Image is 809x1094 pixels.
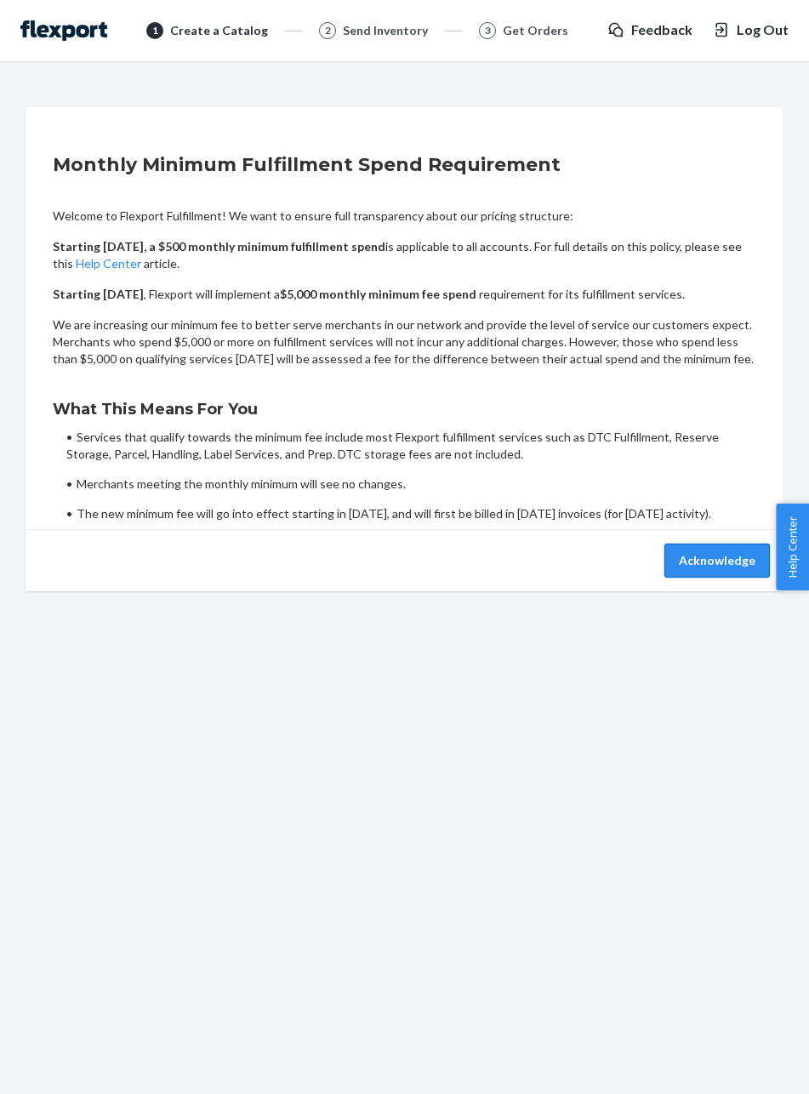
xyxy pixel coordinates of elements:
a: Feedback [607,20,692,40]
p: Welcome to Flexport Fulfillment! We want to ensure full transparency about our pricing structure: [53,208,756,225]
li: Merchants meeting the monthly minimum will see no changes. [66,476,756,493]
p: We are increasing our minimum fee to better serve merchants in our network and provide the level ... [53,316,756,368]
button: Help Center [776,504,809,590]
span: 3 [485,23,491,37]
p: is applicable to all accounts. For full details on this policy, please see this article. [53,238,756,272]
img: Flexport logo [20,20,107,41]
b: Starting [DATE] [53,287,144,301]
li: The new minimum fee will go into effect starting in [DATE], and will first be billed in [DATE] in... [66,505,756,522]
div: Send Inventory [343,22,428,39]
li: Services that qualify towards the minimum fee include most Flexport fulfillment services such as ... [66,429,756,463]
button: Log Out [713,20,789,40]
b: $5,000 monthly minimum fee spend [280,287,476,301]
div: Get Orders [503,22,568,39]
span: 1 [152,23,158,37]
div: Create a Catalog [170,22,268,39]
p: , Flexport will implement a requirement for its fulfillment services. [53,286,756,303]
span: Feedback [631,20,692,40]
b: Starting [DATE], a $500 monthly minimum fulfillment spend [53,239,385,254]
h3: What This Means For You [53,398,756,420]
h2: Monthly Minimum Fulfillment Spend Requirement [53,151,756,179]
button: Acknowledge [664,544,770,578]
a: Help Center [76,256,141,271]
span: Log Out [737,20,789,40]
span: 2 [325,23,331,37]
